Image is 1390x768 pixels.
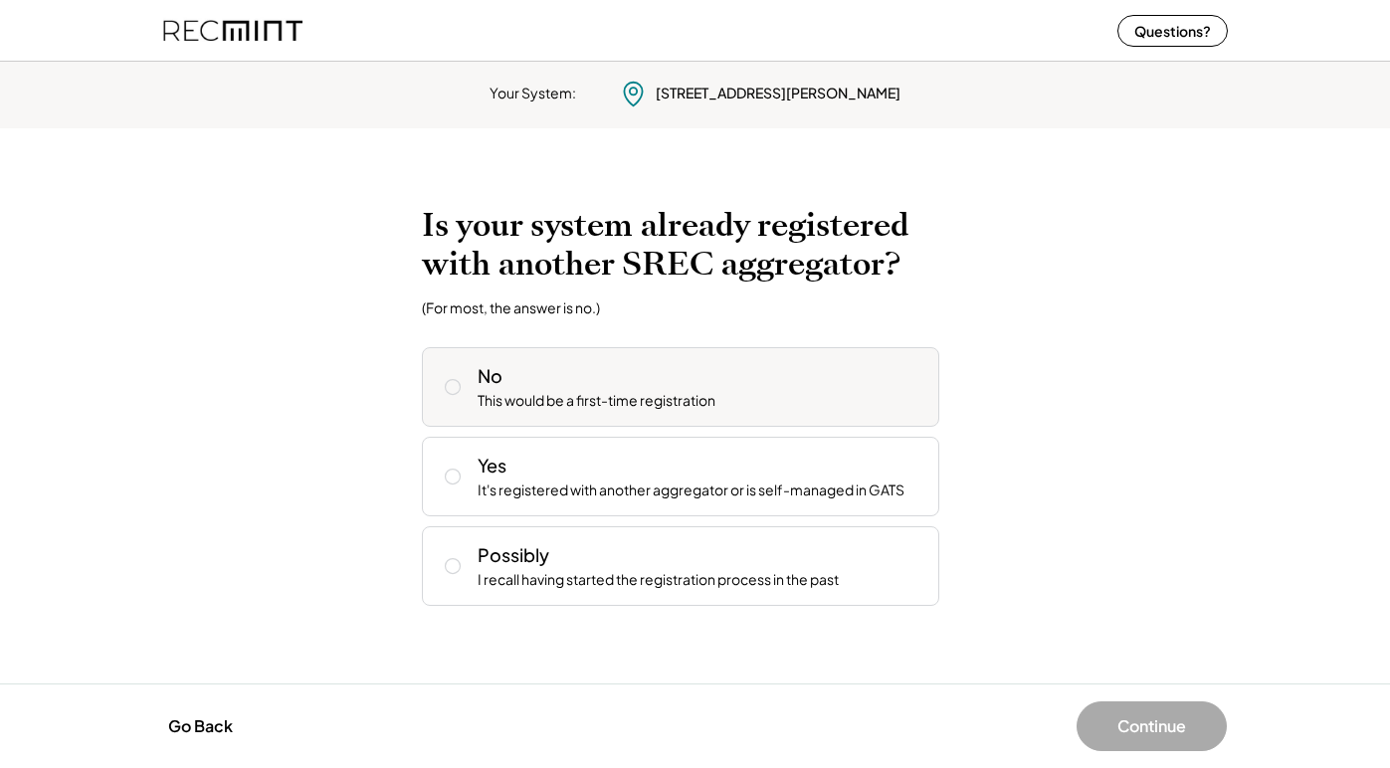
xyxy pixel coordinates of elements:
img: recmint-logotype%403x%20%281%29.jpeg [163,4,302,57]
div: No [478,363,502,388]
div: I recall having started the registration process in the past [478,570,839,590]
div: [STREET_ADDRESS][PERSON_NAME] [656,84,900,103]
div: Possibly [478,542,549,567]
h2: Is your system already registered with another SREC aggregator? [422,206,969,284]
div: This would be a first-time registration [478,391,715,411]
button: Continue [1077,701,1227,751]
div: Your System: [490,84,576,103]
div: It's registered with another aggregator or is self-managed in GATS [478,480,904,500]
div: (For most, the answer is no.) [422,298,600,316]
button: Go Back [162,704,239,748]
div: Yes [478,453,506,478]
button: Questions? [1117,15,1228,47]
